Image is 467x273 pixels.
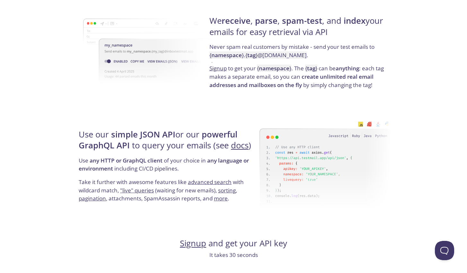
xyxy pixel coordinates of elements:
[218,187,236,194] a: sorting
[111,129,175,140] strong: simple JSON API
[209,64,388,89] p: to get your . The can be : each tag makes a separate email, so you can by simply changing the tag!
[305,65,317,72] code: { }
[209,73,374,89] strong: create unlimited real email addresses and mailboxes on the fly
[282,15,322,26] strong: spam-test
[79,129,258,156] h4: Use our or our to query your emails (see )
[209,43,388,64] p: Never spam real customers by mistake - send your test emails to .
[83,1,214,102] img: namespace-image
[344,15,366,26] strong: index
[231,140,249,151] a: docs
[180,238,206,249] a: Signup
[257,65,291,72] code: { }
[260,114,390,216] img: api
[209,65,227,72] a: Signup
[90,157,163,164] strong: any HTTP or GraphQL client
[435,241,454,260] iframe: Help Scout Beacon - Open
[79,157,249,172] strong: any language or environment
[209,15,388,43] h4: We , , , and your emails for easy retrieval via API
[214,195,228,202] a: more
[211,51,242,59] strong: namespace
[255,15,278,26] strong: parse
[307,65,315,72] strong: tag
[79,156,258,178] p: Use of your choice in including CI/CD pipelines.
[188,178,232,186] a: advanced search
[77,251,390,259] p: It takes 30 seconds
[77,238,390,249] h4: and get your API key
[120,187,154,194] a: "live" queries
[222,15,251,26] strong: receive
[209,51,307,59] code: { } . { } @[DOMAIN_NAME]
[79,195,106,202] a: pagination
[79,178,258,203] p: Take it further with awesome features like with wildcard match, (waiting for new emails), , , att...
[259,65,289,72] strong: namespace
[79,129,237,151] strong: powerful GraphQL API
[336,65,359,72] strong: anything
[247,51,256,59] strong: tag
